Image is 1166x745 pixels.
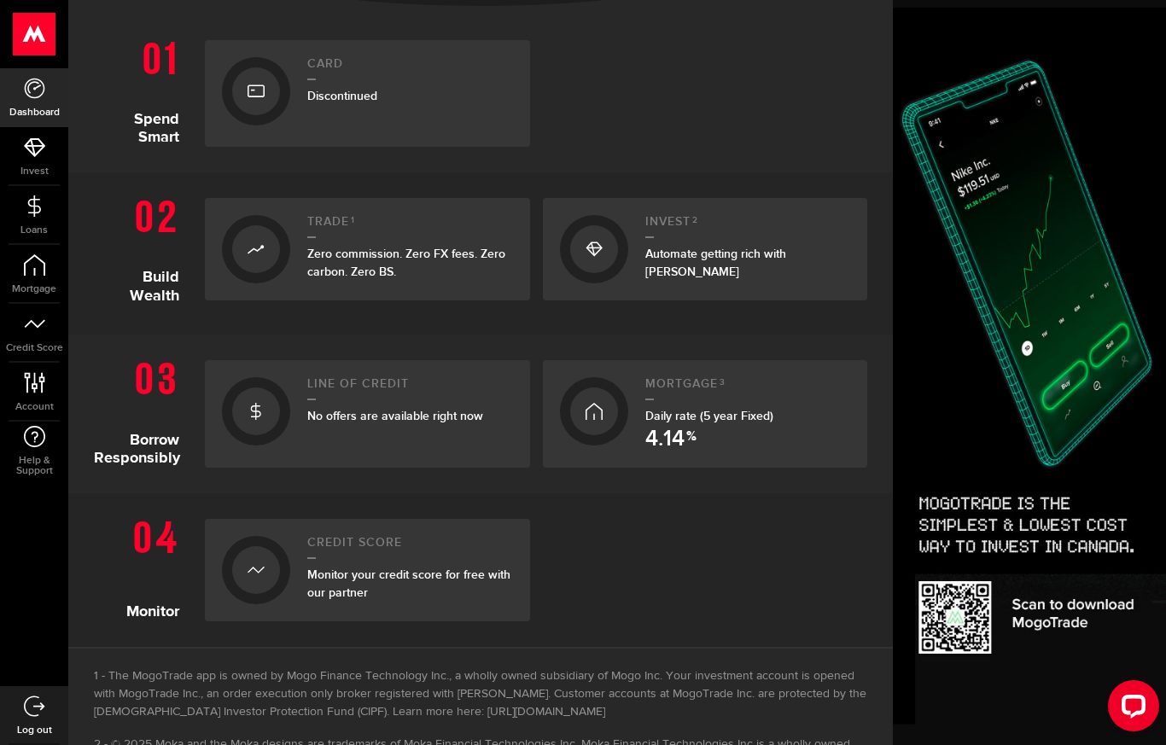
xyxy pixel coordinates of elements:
[645,428,685,451] span: 4.14
[351,215,355,225] sup: 1
[1094,673,1166,745] iframe: LiveChat chat widget
[94,189,192,309] h1: Build Wealth
[307,567,510,600] span: Monitor your credit score for free with our partner
[94,352,192,468] h1: Borrow Responsibly
[307,536,513,559] h2: Credit Score
[94,510,192,621] h1: Monitor
[307,247,505,279] span: Zero commission. Zero FX fees. Zero carbon. Zero BS.
[893,8,1166,745] img: Side-banner-trade-up-1126-380x1026
[307,57,513,80] h2: Card
[543,198,868,300] a: Invest2Automate getting rich with [PERSON_NAME]
[94,32,192,147] h1: Spend Smart
[307,377,513,400] h2: Line of credit
[307,215,513,238] h2: Trade
[543,360,868,468] a: Mortgage3Daily rate (5 year Fixed) 4.14 %
[205,519,530,621] a: Credit ScoreMonitor your credit score for free with our partner
[645,215,851,238] h2: Invest
[645,409,773,423] span: Daily rate (5 year Fixed)
[205,360,530,468] a: Line of creditNo offers are available right now
[307,409,483,423] span: No offers are available right now
[692,215,698,225] sup: 2
[307,89,377,103] span: Discontinued
[205,40,530,147] a: CardDiscontinued
[686,430,697,451] span: %
[645,247,786,279] span: Automate getting rich with [PERSON_NAME]
[94,667,867,721] li: The MogoTrade app is owned by Mogo Finance Technology Inc., a wholly owned subsidiary of Mogo Inc...
[720,377,726,387] sup: 3
[205,198,530,300] a: Trade1Zero commission. Zero FX fees. Zero carbon. Zero BS.
[645,377,851,400] h2: Mortgage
